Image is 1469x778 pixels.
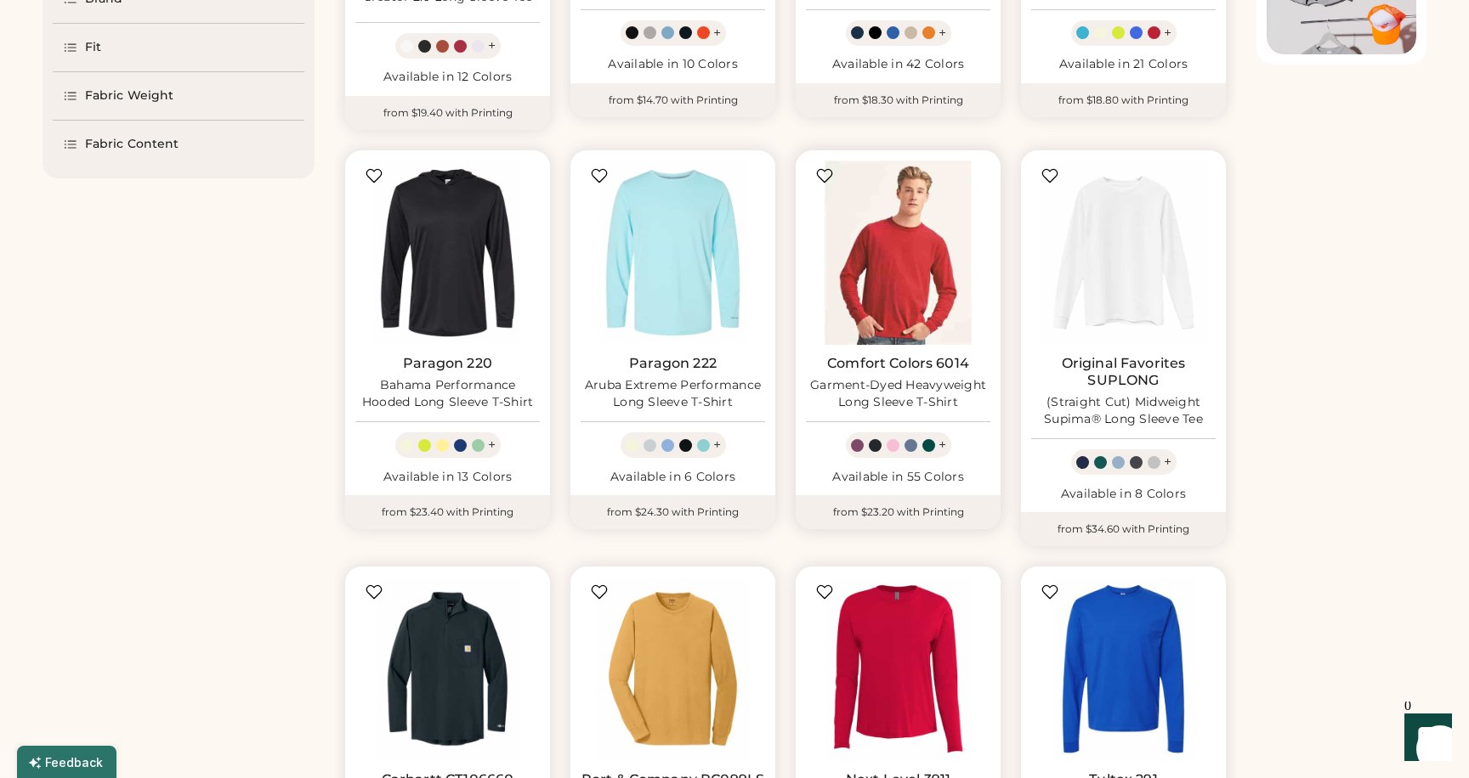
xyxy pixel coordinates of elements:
[581,56,765,73] div: Available in 10 Colors
[939,436,946,454] div: +
[796,83,1001,117] div: from $18.30 with Printing
[796,495,1001,529] div: from $23.20 with Printing
[806,377,990,411] div: Garment-Dyed Heavyweight Long Sleeve T-Shirt
[85,39,101,56] div: Fit
[806,469,990,486] div: Available in 55 Colors
[1031,486,1216,503] div: Available in 8 Colors
[1164,24,1171,42] div: +
[1031,577,1216,761] img: Tultex 291 (Straight Cut) Heavyweight Jersey Long Sleeve T-Shirt
[570,83,775,117] div: from $14.70 with Printing
[570,495,775,529] div: from $24.30 with Printing
[355,69,540,86] div: Available in 12 Colors
[355,161,540,345] img: Paragon 220 Bahama Performance Hooded Long Sleeve T-Shirt
[581,161,765,345] img: Paragon 222 Aruba Extreme Performance Long Sleeve T-Shirt
[581,377,765,411] div: Aruba Extreme Performance Long Sleeve T-Shirt
[827,355,969,372] a: Comfort Colors 6014
[403,355,492,372] a: Paragon 220
[355,577,540,761] img: Carhartt CT106660 Force 1/4-Zip Long Sleeve T-Shirt
[85,87,173,104] div: Fabric Weight
[1031,355,1216,389] a: Original Favorites SUPLONG
[713,24,721,42] div: +
[581,577,765,761] img: Port & Company PC099LS Beach Wash Garment-Dyed Long Sleeve Tee
[806,161,990,345] img: Comfort Colors 6014 Garment-Dyed Heavyweight Long Sleeve T-Shirt
[1388,702,1461,775] iframe: Front Chat
[488,37,496,55] div: +
[1031,394,1216,428] div: (Straight Cut) Midweight Supima® Long Sleeve Tee
[1021,512,1226,546] div: from $34.60 with Printing
[355,469,540,486] div: Available in 13 Colors
[1164,453,1171,471] div: +
[345,96,550,130] div: from $19.40 with Printing
[85,136,179,153] div: Fabric Content
[1021,83,1226,117] div: from $18.80 with Printing
[806,56,990,73] div: Available in 42 Colors
[806,577,990,761] img: Next Level 3911 (Contour Cut) Cotton Relaxed Long Sleeve T-Shirt
[488,436,496,454] div: +
[581,469,765,486] div: Available in 6 Colors
[1031,161,1216,345] img: Original Favorites SUPLONG (Straight Cut) Midweight Supima® Long Sleeve Tee
[1031,56,1216,73] div: Available in 21 Colors
[355,377,540,411] div: Bahama Performance Hooded Long Sleeve T-Shirt
[629,355,717,372] a: Paragon 222
[713,436,721,454] div: +
[939,24,946,42] div: +
[345,495,550,529] div: from $23.40 with Printing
